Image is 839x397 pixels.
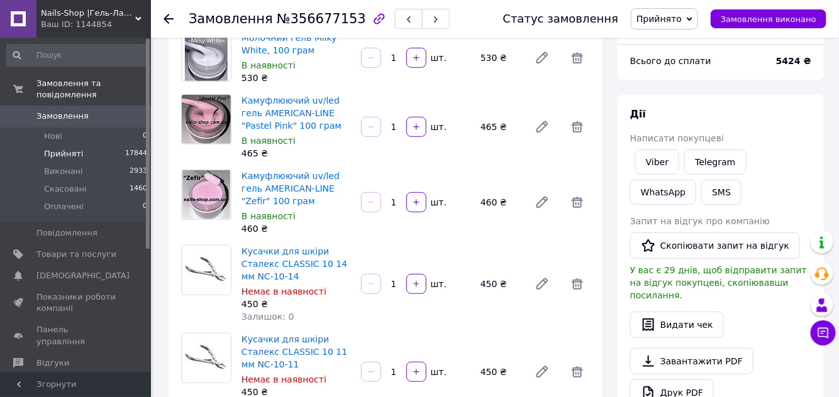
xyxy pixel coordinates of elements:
[242,286,326,296] span: Немає в наявності
[44,131,62,142] span: Нові
[36,291,116,314] span: Показники роботи компанії
[41,8,135,19] span: Nails-Shop |Гель-Лаки| Матеріали для Нігтів| Гелі на розлив
[277,11,366,26] span: №356677153
[242,72,351,84] div: 530 ₴
[36,270,130,281] span: [DEMOGRAPHIC_DATA]
[44,166,83,177] span: Виконані
[182,170,230,219] img: Камуфлюючий uv/led гель AMERICAN-LINE "Zefir" 100 грам
[41,19,151,30] div: Ваш ID: 1144854
[630,348,753,374] a: Завантажити PDF
[36,78,151,101] span: Замовлення та повідомлення
[36,324,116,347] span: Панель управління
[428,52,448,64] div: шт.
[242,211,296,221] span: В наявності
[475,49,525,67] div: 530 ₴
[44,148,83,160] span: Прийняті
[125,148,147,160] span: 17844
[630,133,724,143] span: Написати покупцеві
[242,374,326,384] span: Немає в наявності
[242,33,337,55] a: Молочний гель Milky White, 100 грам
[143,201,147,212] span: 0
[711,9,826,28] button: Замовлення виконано
[630,108,646,120] span: Дії
[630,180,696,205] a: WhatsApp
[565,271,590,296] span: Видалити
[530,271,555,296] a: Редагувати
[428,121,448,133] div: шт.
[182,246,231,295] img: Кусачки для шкіри Сталекс CLASSIC 10 14 мм NC-10-14
[36,357,69,369] span: Відгуки
[36,227,97,239] span: Повідомлення
[684,150,746,175] a: Telegram
[428,196,448,209] div: шт.
[242,136,296,146] span: В наявності
[130,166,147,177] span: 2933
[242,312,294,322] span: Залишок: 0
[530,45,555,70] a: Редагувати
[182,95,231,144] img: Камуфлюючий uv/led гель AMERICAN-LINE "Pastel Pink" 100 грам
[636,14,682,24] span: Прийнято
[130,183,147,195] span: 1460
[565,45,590,70] span: Видалити
[242,60,296,70] span: В наявності
[182,334,231,383] img: Кусачки для шкіри Сталекс CLASSIC 10 11 мм NC-10-11
[475,118,525,136] div: 465 ₴
[36,249,116,260] span: Товари та послуги
[44,183,87,195] span: Скасовані
[44,201,84,212] span: Оплачені
[503,13,619,25] div: Статус замовлення
[811,320,836,345] button: Чат з покупцем
[242,222,351,235] div: 460 ₴
[630,56,711,66] span: Всього до сплати
[701,180,742,205] button: SMS
[530,190,555,215] a: Редагувати
[242,95,342,131] a: Камуфлюючий uv/led гель AMERICAN-LINE "Pastel Pink" 100 грам
[630,216,770,226] span: Запит на відгук про компанію
[242,298,351,310] div: 450 ₴
[630,232,800,259] button: Скопіювати запит на відгук
[475,275,525,293] div: 450 ₴
[530,359,555,384] a: Редагувати
[475,193,525,211] div: 460 ₴
[242,334,347,369] a: Кусачки для шкіри Сталекс CLASSIC 10 11 мм NC-10-11
[242,246,347,281] a: Кусачки для шкіри Сталекс CLASSIC 10 14 мм NC-10-14
[189,11,273,26] span: Замовлення
[164,13,174,25] div: Повернутися назад
[6,44,148,67] input: Пошук
[242,171,340,206] a: Камуфлюючий uv/led гель AMERICAN-LINE "Zefir" 100 грам
[565,359,590,384] span: Видалити
[475,363,525,381] div: 450 ₴
[185,32,228,81] img: Молочний гель Milky White, 100 грам
[776,56,811,66] b: 5424 ₴
[242,147,351,160] div: 465 ₴
[143,131,147,142] span: 0
[565,114,590,139] span: Видалити
[630,312,724,338] button: Видати чек
[630,265,807,300] span: У вас є 29 днів, щоб відправити запит на відгук покупцеві, скопіювавши посилання.
[565,190,590,215] span: Видалити
[428,366,448,378] div: шт.
[721,14,816,24] span: Замовлення виконано
[530,114,555,139] a: Редагувати
[36,111,89,122] span: Замовлення
[428,278,448,290] div: шт.
[635,150,679,175] a: Viber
